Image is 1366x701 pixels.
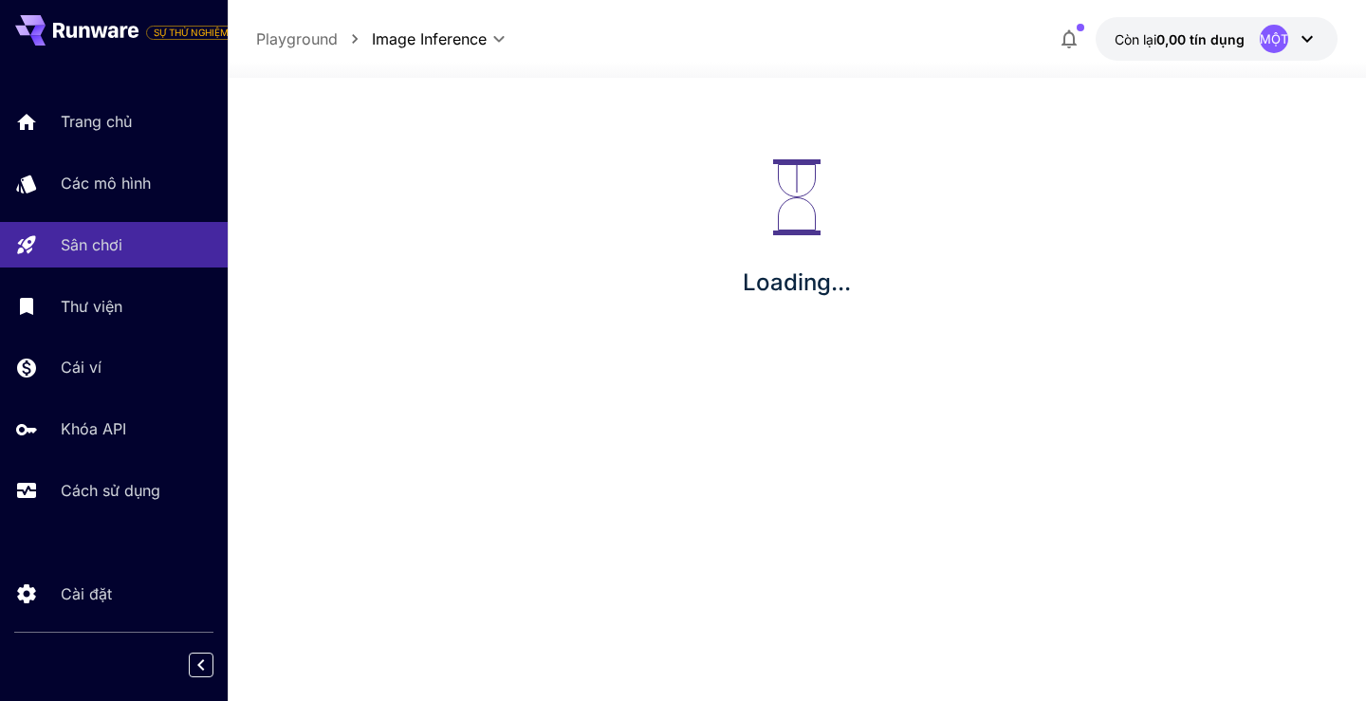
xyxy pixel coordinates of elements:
div: Thu gọn thanh bên [203,648,228,682]
font: SỰ THỬ NGHIỆM [154,27,229,38]
font: MỘT [1260,31,1288,46]
font: Trang chủ [61,112,132,131]
button: Thu gọn thanh bên [189,653,213,677]
font: Còn lại [1115,31,1156,47]
font: Khóa API [61,419,126,438]
a: Playground [256,28,338,50]
p: Loading... [743,266,851,300]
font: Cách sử dụng [61,481,160,500]
nav: vụn bánh mì [256,28,372,50]
button: 0,00 đô laMỘT [1096,17,1338,61]
font: 0,00 tín dụng [1156,31,1245,47]
span: Image Inference [372,28,487,50]
div: 0,00 đô la [1115,29,1245,49]
font: Cái ví [61,358,102,377]
span: Thêm thẻ thanh toán của bạn để sử dụng đầy đủ chức năng của nền tảng. [146,21,236,44]
font: Sân chơi [61,235,122,254]
font: Các mô hình [61,174,151,193]
font: Thư viện [61,297,122,316]
font: Cài đặt [61,584,112,603]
